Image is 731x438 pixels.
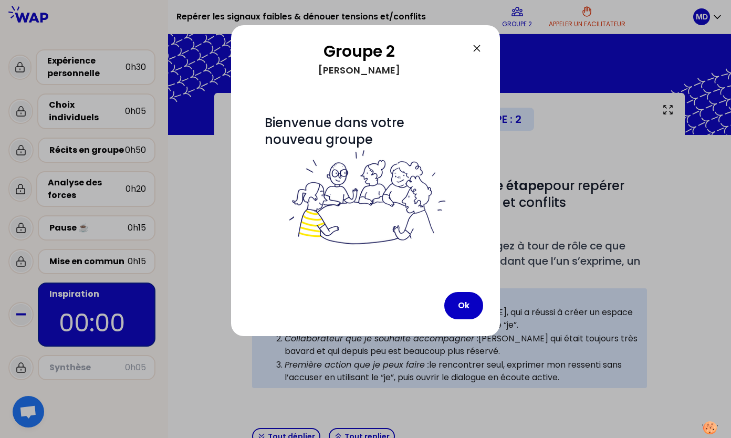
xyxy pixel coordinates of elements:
[248,42,471,61] h2: Groupe 2
[265,114,466,248] span: Bienvenue dans votre nouveau groupe
[248,61,471,80] div: [PERSON_NAME]
[444,292,483,319] button: Ok
[283,148,448,248] img: filesOfInstructions%2Fbienvenue%20dans%20votre%20groupe%20-%20petit.png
